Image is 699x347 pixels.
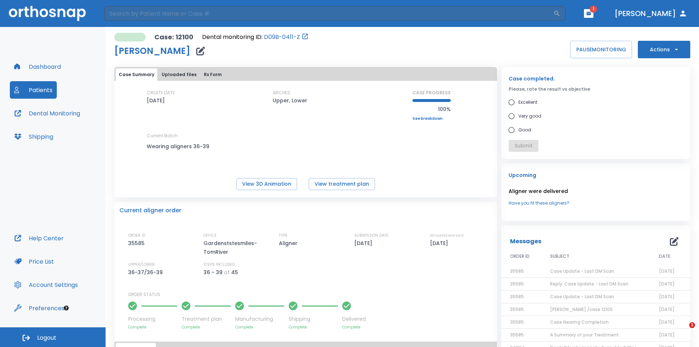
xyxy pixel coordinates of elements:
[570,41,632,58] button: PAUSEMONITORING
[550,293,614,300] span: Case Update - Last DM Scan
[354,232,388,239] p: SUBMISSION DATE
[412,90,451,96] p: CASE PROGRESS
[128,268,165,277] p: 36-37/36-39
[689,322,695,328] span: 1
[10,229,68,247] button: Help Center
[235,315,284,323] p: Manufacturing
[104,6,553,21] input: Search by Patient Name or Case #
[204,261,235,268] p: STEPS INCLUDED
[510,332,524,338] span: 35585
[201,68,225,81] button: Rx Form
[430,232,464,239] p: ESTIMATED SHIP DATE
[659,319,675,325] span: [DATE]
[116,68,157,81] button: Case Summary
[550,268,614,274] span: Case Update - Last DM Scan
[674,322,692,340] iframe: Intercom live chat
[202,33,309,42] div: Open patient in dental monitoring portal
[279,232,288,239] p: TYPE
[550,332,619,338] span: A Summary of your Treatment
[659,253,670,260] span: DATE
[354,239,375,248] p: [DATE]
[182,324,231,330] p: Complete
[159,68,200,81] button: Uploaded files
[518,98,537,107] span: Excellent
[63,305,70,311] div: Tooltip anchor
[289,315,338,323] p: Shipping
[590,5,597,13] span: 1
[509,74,683,83] p: Case completed.
[10,299,69,317] button: Preferences
[510,306,524,312] span: 35585
[224,268,230,277] p: of
[550,281,628,287] span: Reply: Case Update - Last DM Scan
[510,237,541,246] p: Messages
[659,306,675,312] span: [DATE]
[10,253,58,270] button: Price List
[412,105,451,114] p: 100%
[10,128,58,145] button: Shipping
[412,117,451,121] a: See breakdown
[659,293,675,300] span: [DATE]
[147,96,165,105] p: [DATE]
[279,239,300,248] p: Aligner
[309,178,375,190] button: View treatment plan
[147,142,212,151] p: Wearing aligners 36-39
[518,126,531,134] span: Good
[147,133,212,139] p: Current Batch
[289,324,338,330] p: Complete
[128,261,155,268] p: UPPER/LOWER
[509,171,683,180] p: Upcoming
[10,105,84,122] button: Dental Monitoring
[273,96,307,105] p: Upper, Lower
[147,90,175,96] p: CREATE DATE
[509,86,683,92] p: Please, rate the result vs objective
[204,239,265,256] p: Gardenststesmiles-TomRiver
[264,33,300,42] a: D09B-0411-Z
[510,293,524,300] span: 35585
[10,58,65,75] button: Dashboard
[518,112,541,121] span: Very good
[509,187,683,196] p: Aligner were delivered
[659,268,675,274] span: [DATE]
[128,239,147,248] p: 35585
[659,332,675,338] span: [DATE]
[510,281,524,287] span: 35585
[128,324,177,330] p: Complete
[612,7,690,20] button: [PERSON_NAME]
[550,253,569,260] span: SUBJECT
[509,200,683,206] a: Have you fit these aligners?
[154,33,193,42] p: Case: 12100
[10,276,82,293] button: Account Settings
[510,268,524,274] span: 35585
[119,206,181,215] p: Current aligner order
[114,47,190,55] h1: [PERSON_NAME]
[10,81,57,99] button: Patients
[235,324,284,330] p: Complete
[128,232,145,239] p: ORDER ID
[236,178,297,190] button: View 3D Animation
[550,319,609,325] span: Case Nearing Completion
[128,291,492,298] p: ORDER STATUS
[231,268,238,277] p: 45
[128,315,177,323] p: Processing
[342,315,366,323] p: Delivered
[342,324,366,330] p: Complete
[116,68,495,81] div: tabs
[510,253,530,260] span: ORDER ID
[202,33,262,42] p: Dental monitoring ID:
[273,90,290,96] p: ARCHES
[550,306,613,312] span: [PERSON_NAME] /case 12100
[430,239,451,248] p: [DATE]
[182,315,231,323] p: Treatment plan
[204,232,217,239] p: OFFICE
[510,319,524,325] span: 35585
[37,334,56,342] span: Logout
